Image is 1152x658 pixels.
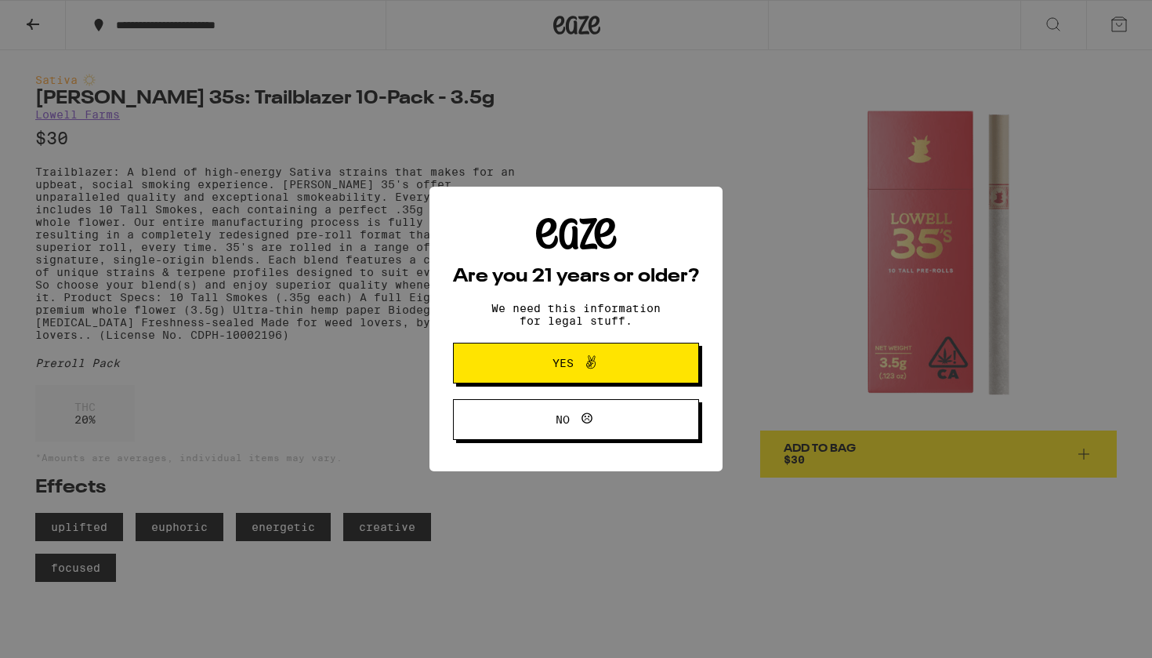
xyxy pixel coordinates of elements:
span: Yes [552,358,574,369]
button: No [453,399,699,440]
button: Yes [453,343,699,384]
p: We need this information for legal stuff. [478,302,674,327]
span: No [556,414,570,425]
h2: Are you 21 years or older? [453,267,699,286]
span: Hi. Need any help? [9,11,113,24]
